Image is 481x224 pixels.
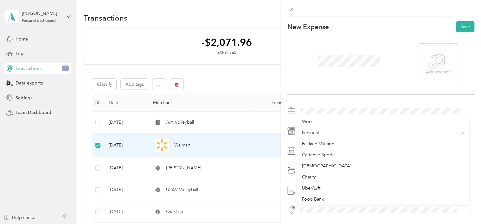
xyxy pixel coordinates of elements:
span: Charity [302,174,316,180]
span: Food Bank [302,196,324,202]
span: + [430,63,434,67]
span: [DEMOGRAPHIC_DATA] [302,163,351,169]
button: Save [456,21,474,32]
span: Fairlane Mileage [302,141,334,146]
span: Work [302,119,312,124]
p: New Expense [287,22,329,31]
p: Add receipt [426,69,450,76]
iframe: Everlance-gr Chat Button Frame [446,189,481,224]
span: Uber/Lyft [302,185,320,191]
span: Personal [302,130,318,135]
span: Cadence Sports [302,152,334,158]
